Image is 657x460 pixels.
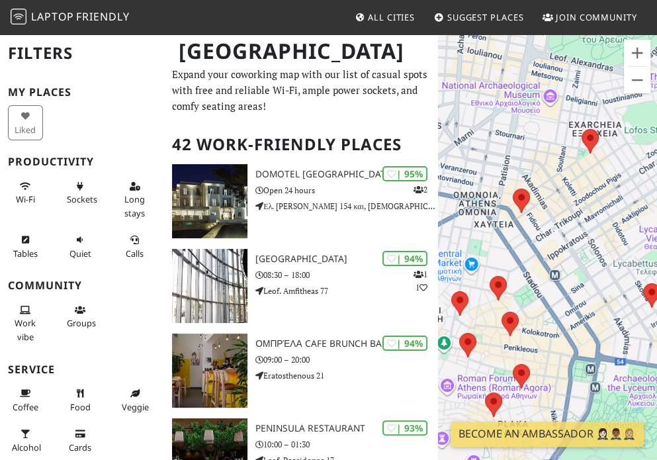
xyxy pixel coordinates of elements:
[122,401,149,413] span: Veggie
[63,423,98,458] button: Cards
[126,248,144,259] span: Video/audio calls
[8,156,156,168] h3: Productivity
[429,5,529,29] a: Suggest Places
[414,268,427,293] p: 1 1
[255,253,438,265] h3: [GEOGRAPHIC_DATA]
[349,5,420,29] a: All Cities
[118,175,153,224] button: Long stays
[255,353,438,366] p: 09:00 – 20:00
[382,336,427,351] div: | 94%
[63,229,98,264] button: Quiet
[447,11,524,23] span: Suggest Places
[12,441,41,453] span: Alcohol
[118,383,153,418] button: Veggie
[8,383,43,418] button: Coffee
[13,401,38,413] span: Coffee
[69,441,91,453] span: Credit cards
[556,11,637,23] span: Join Community
[118,229,153,264] button: Calls
[537,5,642,29] a: Join Community
[255,169,438,180] h3: Domotel [GEOGRAPHIC_DATA]
[255,438,438,451] p: 10:00 – 01:30
[16,193,35,205] span: Stable Wi-Fi
[168,33,435,69] h1: [GEOGRAPHIC_DATA]
[13,248,38,259] span: Work-friendly tables
[63,383,98,418] button: Food
[11,9,26,24] img: LaptopFriendly
[255,338,438,349] h3: Ομπρέλα Cafe Brunch Bar
[8,363,156,376] h3: Service
[8,86,156,99] h3: My Places
[164,249,438,323] a: Red Center | 94% 11 [GEOGRAPHIC_DATA] 08:30 – 18:00 Leof. Amfitheas 77
[124,193,145,218] span: Long stays
[172,164,247,238] img: Domotel Kastri Hotel
[31,9,74,24] span: Laptop
[8,229,43,264] button: Tables
[368,11,415,23] span: All Cities
[164,334,438,408] a: Ομπρέλα Cafe Brunch Bar | 94% Ομπρέλα Cafe Brunch Bar 09:00 – 20:00 Eratosthenous 21
[255,269,438,281] p: 08:30 – 18:00
[624,67,650,93] button: Zoom out
[255,285,438,297] p: Leof. Amfitheas 77
[164,164,438,238] a: Domotel Kastri Hotel | 95% 2 Domotel [GEOGRAPHIC_DATA] Open 24 hours Ελ. [PERSON_NAME] 154 και, [...
[172,249,247,323] img: Red Center
[172,334,247,408] img: Ομπρέλα Cafe Brunch Bar
[414,183,427,196] p: 2
[624,40,650,66] button: Zoom in
[172,124,430,165] h2: 42 Work-Friendly Places
[63,299,98,334] button: Groups
[67,317,96,329] span: Group tables
[8,299,43,347] button: Work vibe
[15,317,36,342] span: People working
[8,423,43,458] button: Alcohol
[255,423,438,434] h3: Peninsula Restaurant
[69,248,91,259] span: Quiet
[63,175,98,210] button: Sockets
[255,200,438,212] p: Ελ. [PERSON_NAME] 154 και, [DEMOGRAPHIC_DATA]
[70,401,91,413] span: Food
[255,184,438,197] p: Open 24 hours
[8,175,43,210] button: Wi-Fi
[11,6,130,29] a: LaptopFriendly LaptopFriendly
[76,9,129,24] span: Friendly
[382,251,427,266] div: | 94%
[67,193,97,205] span: Power sockets
[382,166,427,181] div: | 95%
[382,420,427,436] div: | 93%
[8,33,156,73] h2: Filters
[8,279,156,292] h3: Community
[255,369,438,382] p: Eratosthenous 21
